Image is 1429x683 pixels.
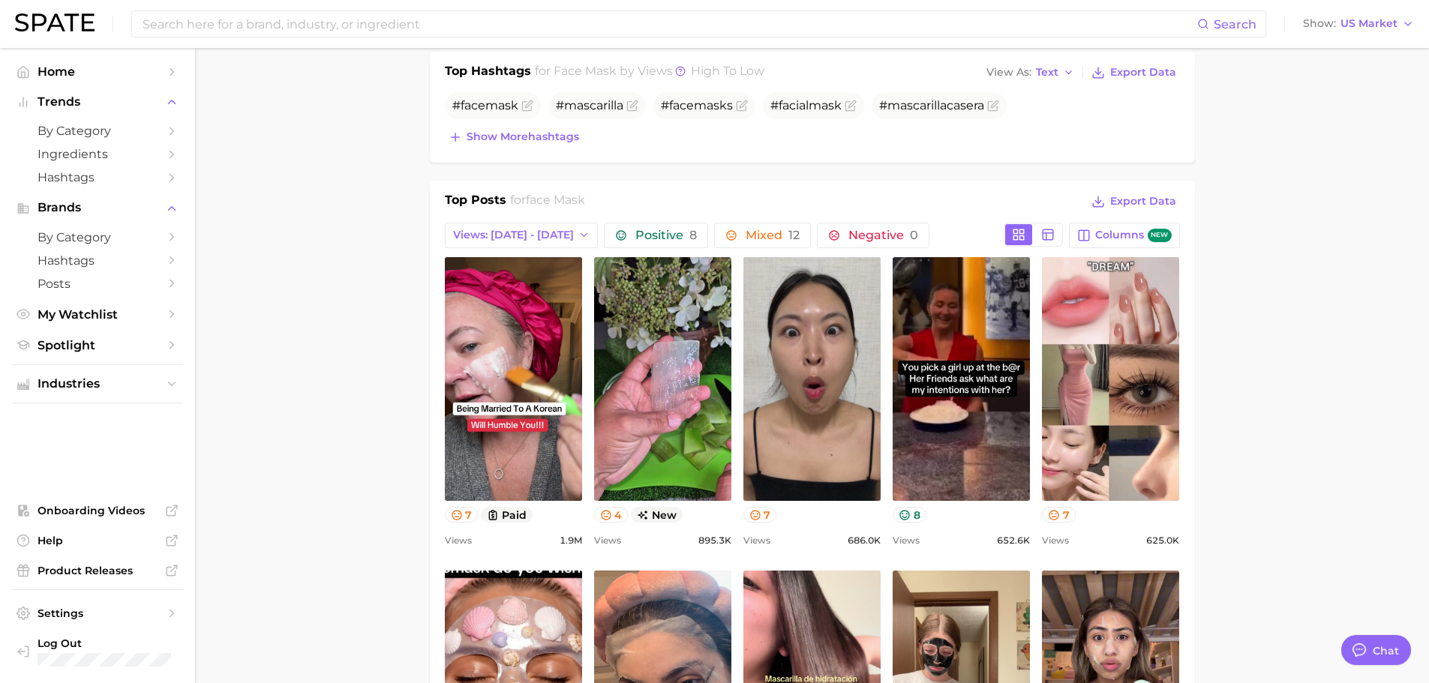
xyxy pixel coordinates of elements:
[38,230,158,244] span: by Category
[38,564,158,577] span: Product Releases
[1110,66,1176,79] span: Export Data
[893,507,926,523] button: 8
[12,60,183,83] a: Home
[12,272,183,295] a: Posts
[1299,14,1418,34] button: ShowUS Market
[1146,532,1179,550] span: 625.0k
[1036,68,1058,76] span: Text
[635,229,697,241] span: Positive
[12,119,183,142] a: by Category
[1088,62,1179,83] button: Export Data
[743,507,777,523] button: 7
[12,529,183,552] a: Help
[445,191,506,214] h1: Top Posts
[521,100,533,112] button: Flag as miscategorized or irrelevant
[445,532,472,550] span: Views
[12,373,183,395] button: Industries
[12,142,183,166] a: Ingredients
[485,98,518,112] span: mask
[910,228,918,242] span: 0
[445,127,583,148] button: Show morehashtags
[12,499,183,522] a: Onboarding Videos
[535,62,764,83] h2: for by Views
[1069,223,1179,248] button: Columnsnew
[848,532,881,550] span: 686.0k
[689,228,697,242] span: 8
[594,507,629,523] button: 4
[12,226,183,249] a: by Category
[38,277,158,291] span: Posts
[631,507,683,523] span: new
[983,63,1079,82] button: View AsText
[12,91,183,113] button: Trends
[1303,19,1336,28] span: Show
[893,532,920,550] span: Views
[554,64,617,78] span: face mask
[1095,229,1171,243] span: Columns
[556,98,623,112] span: #mascarilla
[141,11,1197,37] input: Search here for a brand, industry, or ingredient
[1214,17,1256,31] span: Search
[38,377,158,391] span: Industries
[694,98,727,112] span: mask
[986,68,1031,76] span: View As
[987,100,999,112] button: Flag as miscategorized or irrelevant
[445,223,599,248] button: Views: [DATE] - [DATE]
[691,64,764,78] span: high to low
[997,532,1030,550] span: 652.6k
[38,64,158,79] span: Home
[38,147,158,161] span: Ingredients
[38,338,158,352] span: Spotlight
[38,637,171,650] span: Log Out
[560,532,582,550] span: 1.9m
[1042,532,1069,550] span: Views
[38,607,158,620] span: Settings
[38,124,158,138] span: by Category
[12,602,183,625] a: Settings
[38,307,158,322] span: My Watchlist
[698,532,731,550] span: 895.3k
[445,507,479,523] button: 7
[1340,19,1397,28] span: US Market
[510,191,585,214] h2: for
[12,196,183,219] button: Brands
[461,98,485,112] span: face
[736,100,748,112] button: Flag as miscategorized or irrelevant
[809,98,842,112] span: mask
[879,98,984,112] span: #mascarillacasera
[481,507,533,523] button: paid
[626,100,638,112] button: Flag as miscategorized or irrelevant
[788,228,800,242] span: 12
[15,13,95,31] img: SPATE
[38,504,158,517] span: Onboarding Videos
[669,98,694,112] span: face
[743,532,770,550] span: Views
[12,249,183,272] a: Hashtags
[453,229,574,241] span: Views: [DATE] - [DATE]
[1148,229,1172,243] span: new
[38,170,158,184] span: Hashtags
[1042,507,1076,523] button: 7
[526,193,585,207] span: face mask
[845,100,857,112] button: Flag as miscategorized or irrelevant
[1088,191,1179,212] button: Export Data
[38,253,158,268] span: Hashtags
[1110,195,1176,208] span: Export Data
[467,130,579,143] span: Show more hashtags
[12,334,183,357] a: Spotlight
[746,229,800,241] span: Mixed
[12,632,183,671] a: Log out. Currently logged in with e-mail jkno@cosmax.com.
[38,201,158,214] span: Brands
[661,98,733,112] span: # s
[770,98,842,112] span: #facial
[848,229,918,241] span: Negative
[12,559,183,582] a: Product Releases
[445,62,531,83] h1: Top Hashtags
[452,98,518,112] span: #
[12,166,183,189] a: Hashtags
[12,303,183,326] a: My Watchlist
[38,95,158,109] span: Trends
[38,534,158,547] span: Help
[594,532,621,550] span: Views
